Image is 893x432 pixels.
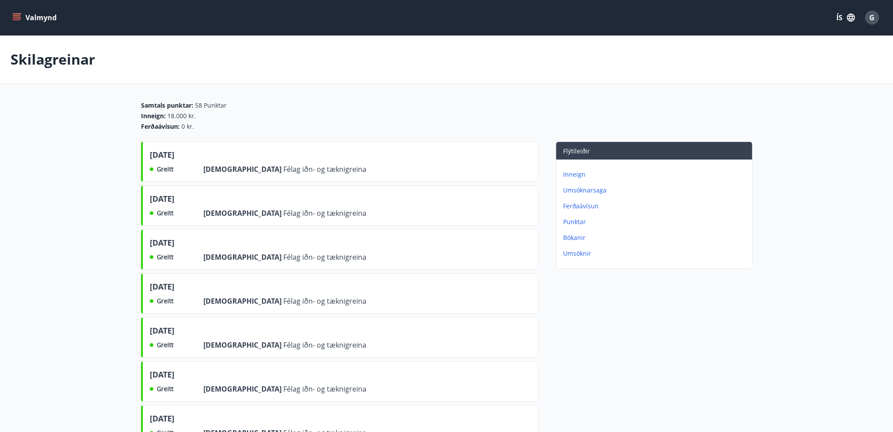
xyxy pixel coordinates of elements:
[563,170,748,179] p: Inneign
[563,233,748,242] p: Bókanir
[141,112,166,120] span: Inneign :
[150,281,174,296] span: [DATE]
[203,164,283,174] span: [DEMOGRAPHIC_DATA]
[157,165,174,174] span: Greitt
[283,208,366,218] span: Félag iðn- og tæknigreina
[869,13,875,22] span: G
[203,296,283,306] span: [DEMOGRAPHIC_DATA]
[141,101,193,110] span: Samtals punktar :
[167,112,196,120] span: 18.000 kr.
[563,186,748,195] p: Umsóknarsaga
[283,340,366,350] span: Félag iðn- og tæknigreina
[150,413,174,428] span: [DATE]
[203,340,283,350] span: [DEMOGRAPHIC_DATA]
[283,384,366,394] span: Félag iðn- og tæknigreina
[832,10,860,25] button: ÍS
[861,7,882,28] button: G
[150,369,174,384] span: [DATE]
[150,325,174,340] span: [DATE]
[563,202,748,211] p: Ferðaávísun
[563,218,748,226] p: Punktar
[203,252,283,262] span: [DEMOGRAPHIC_DATA]
[203,208,283,218] span: [DEMOGRAPHIC_DATA]
[283,164,366,174] span: Félag iðn- og tæknigreina
[150,193,174,208] span: [DATE]
[203,384,283,394] span: [DEMOGRAPHIC_DATA]
[157,297,174,305] span: Greitt
[157,385,174,393] span: Greitt
[11,50,95,69] p: Skilagreinar
[150,149,174,164] span: [DATE]
[141,122,180,131] span: Ferðaávísun :
[157,209,174,218] span: Greitt
[181,122,194,131] span: 0 kr.
[195,101,227,110] span: 58 Punktar
[283,252,366,262] span: Félag iðn- og tæknigreina
[150,237,174,252] span: [DATE]
[11,10,60,25] button: menu
[157,341,174,349] span: Greitt
[563,249,748,258] p: Umsóknir
[157,253,174,261] span: Greitt
[563,147,590,155] span: Flýtileiðir
[283,296,366,306] span: Félag iðn- og tæknigreina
